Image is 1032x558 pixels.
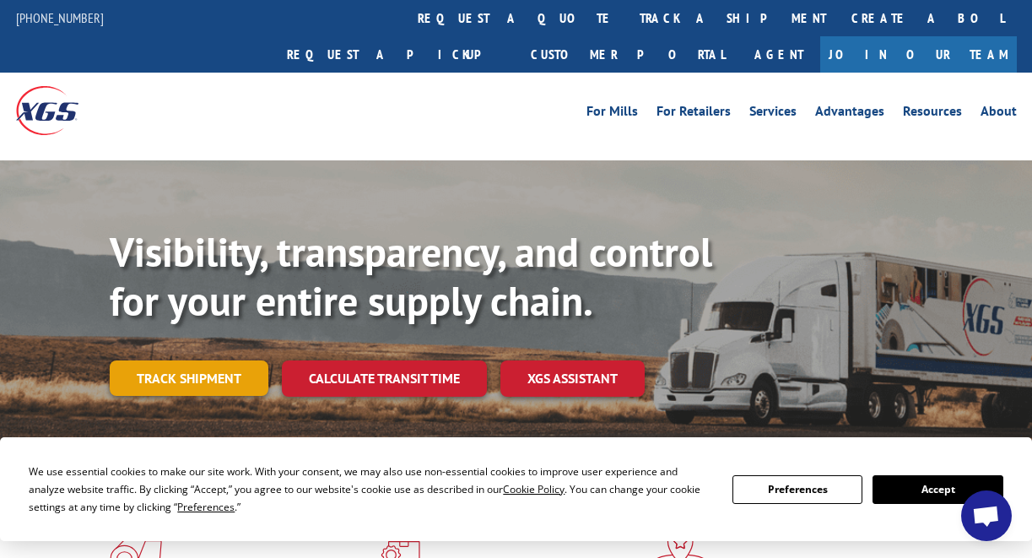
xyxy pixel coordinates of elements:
a: For Mills [586,105,638,123]
div: We use essential cookies to make our site work. With your consent, we may also use non-essential ... [29,463,712,516]
span: Preferences [177,500,235,514]
button: Accept [873,475,1002,504]
a: About [981,105,1017,123]
a: Request a pickup [274,36,518,73]
span: Cookie Policy [503,482,565,496]
a: Services [749,105,797,123]
b: Visibility, transparency, and control for your entire supply chain. [110,225,712,327]
div: Open chat [961,490,1012,541]
a: Customer Portal [518,36,738,73]
a: Join Our Team [820,36,1017,73]
a: XGS ASSISTANT [500,360,645,397]
a: Track shipment [110,360,268,396]
a: Calculate transit time [282,360,487,397]
a: Advantages [815,105,884,123]
a: Resources [903,105,962,123]
a: For Retailers [656,105,731,123]
a: Agent [738,36,820,73]
button: Preferences [732,475,862,504]
a: [PHONE_NUMBER] [16,9,104,26]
